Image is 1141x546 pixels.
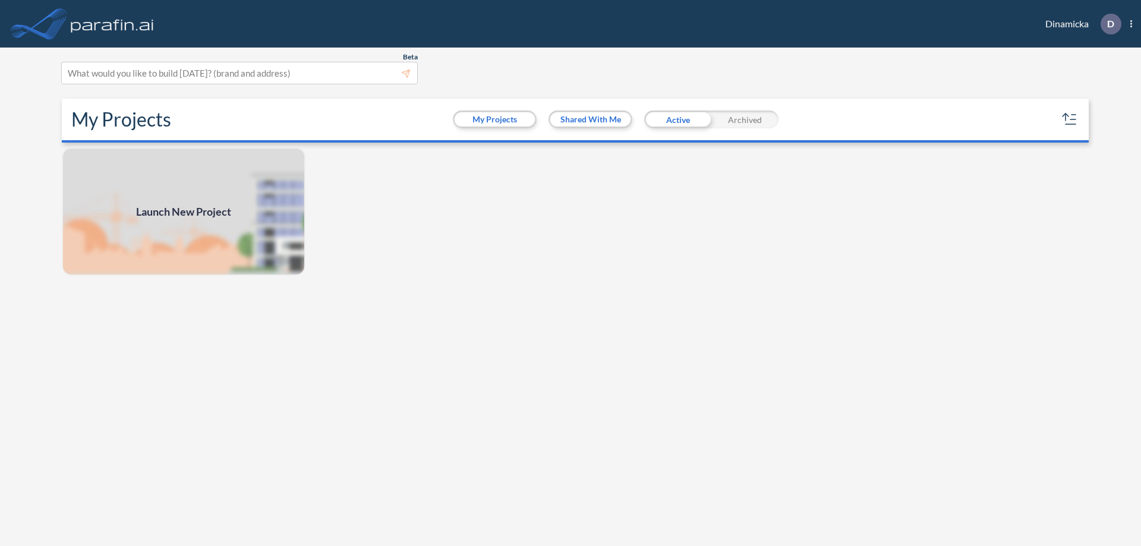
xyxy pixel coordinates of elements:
[62,147,305,276] img: add
[455,112,535,127] button: My Projects
[1060,110,1079,129] button: sort
[136,204,231,220] span: Launch New Project
[403,52,418,62] span: Beta
[1027,14,1132,34] div: Dinamicka
[1107,18,1114,29] p: D
[550,112,631,127] button: Shared With Me
[71,108,171,131] h2: My Projects
[711,111,778,128] div: Archived
[68,12,156,36] img: logo
[644,111,711,128] div: Active
[62,147,305,276] a: Launch New Project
